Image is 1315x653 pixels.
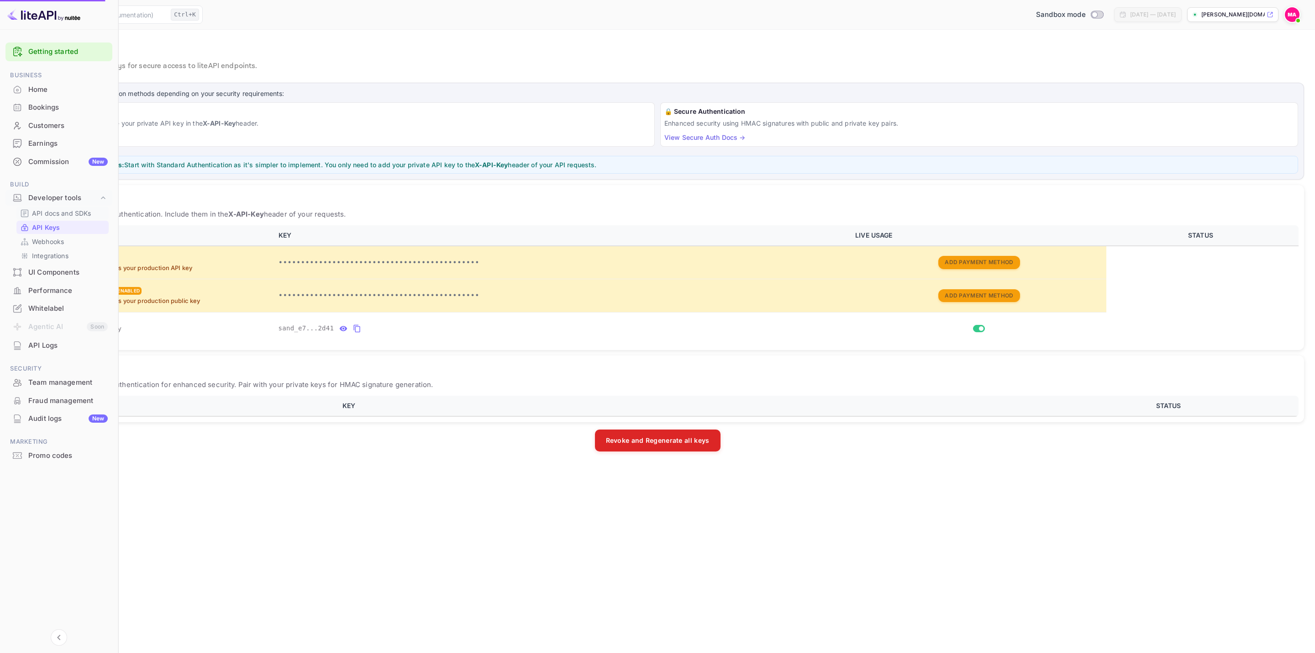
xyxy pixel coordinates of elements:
[103,287,142,295] div: Not enabled
[5,153,112,171] div: CommissionNew
[5,153,112,170] a: CommissionNew
[16,225,273,246] th: NAME
[20,208,105,218] a: API docs and SDKs
[21,118,651,128] p: Simple and straightforward. Use your private API key in the header.
[11,61,1304,72] p: Create and manage your API keys for secure access to liteAPI endpoints.
[16,191,1299,205] h5: Private API Keys
[938,256,1020,269] button: Add Payment Method
[16,225,1299,345] table: private api keys table
[28,414,108,424] div: Audit logs
[595,430,721,451] button: Revoke and Regenerate all keys
[5,337,112,354] a: API Logs
[21,160,1294,170] p: 💡 Start with Standard Authentication as it's simpler to implement. You only need to add your priv...
[28,286,108,296] div: Performance
[5,180,112,190] span: Build
[5,117,112,135] div: Customers
[938,258,1020,266] a: Add Payment Method
[16,209,1299,220] p: Use these keys for Standard Authentication. Include them in the header of your requests.
[28,85,108,95] div: Home
[7,7,80,22] img: LiteAPI logo
[1032,10,1107,20] div: Switch to Production mode
[5,81,112,99] div: Home
[16,396,337,416] th: NAME
[5,300,112,317] a: Whitelabel
[228,210,263,218] strong: X-API-Key
[5,392,112,410] div: Fraud management
[5,282,112,299] a: Performance
[171,9,199,21] div: Ctrl+K
[5,264,112,281] div: UI Components
[26,264,268,273] p: Add a payment method to access your production API key
[1201,11,1265,19] p: [PERSON_NAME][DOMAIN_NAME]...
[28,377,108,388] div: Team management
[664,133,745,141] a: View Secure Auth Docs →
[1042,396,1299,416] th: STATUS
[16,361,1299,376] h5: Public API Keys
[20,237,105,246] a: Webhooks
[32,237,64,246] p: Webhooks
[28,303,108,314] div: Whitelabel
[16,379,1299,390] p: Use these keys with Secure Authentication for enhanced security. Pair with your private keys for ...
[26,297,268,306] p: Add a payment method to access your production public key
[5,410,112,428] div: Audit logsNew
[1036,10,1086,20] span: Sandbox mode
[16,221,109,234] div: API Keys
[5,447,112,464] a: Promo codes
[475,161,508,169] strong: X-API-Key
[89,414,108,423] div: New
[5,81,112,98] a: Home
[1130,11,1176,19] div: [DATE] — [DATE]
[28,47,108,57] a: Getting started
[203,119,236,127] strong: X-API-Key
[273,225,850,246] th: KEY
[5,282,112,300] div: Performance
[5,374,112,391] a: Team management
[20,251,105,260] a: Integrations
[21,106,651,117] h6: 📋 Standard Authentication
[16,249,109,262] div: Integrations
[28,121,108,131] div: Customers
[20,223,105,232] a: API Keys
[664,118,1294,128] p: Enhanced security using HMAC signatures with public and private key pairs.
[32,251,68,260] p: Integrations
[28,267,108,278] div: UI Components
[16,207,109,220] div: API docs and SDKs
[5,410,112,427] a: Audit logsNew
[5,42,112,61] div: Getting started
[5,264,112,281] a: UI Components
[16,396,1299,417] table: public api keys table
[28,157,108,167] div: Commission
[32,223,60,232] p: API Keys
[5,364,112,374] span: Security
[28,340,108,351] div: API Logs
[337,396,1042,416] th: KEY
[279,257,845,268] p: •••••••••••••••••••••••••••••••••••••••••••••
[89,158,108,166] div: New
[16,235,109,248] div: Webhooks
[279,324,334,333] span: sand_e7...2d41
[28,102,108,113] div: Bookings
[5,70,112,80] span: Business
[28,451,108,461] div: Promo codes
[5,117,112,134] a: Customers
[51,629,67,646] button: Collapse navigation
[5,135,112,153] div: Earnings
[28,396,108,406] div: Fraud management
[938,291,1020,299] a: Add Payment Method
[11,41,1304,59] p: API Keys
[5,135,112,152] a: Earnings
[850,225,1106,246] th: LIVE USAGE
[279,290,845,301] p: •••••••••••••••••••••••••••••••••••••••••••••
[17,89,1298,99] p: LiteAPI supports two authentication methods depending on your security requirements:
[28,193,99,203] div: Developer tools
[1106,225,1299,246] th: STATUS
[5,392,112,409] a: Fraud management
[28,138,108,149] div: Earnings
[32,208,91,218] p: API docs and SDKs
[5,190,112,206] div: Developer tools
[5,99,112,116] a: Bookings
